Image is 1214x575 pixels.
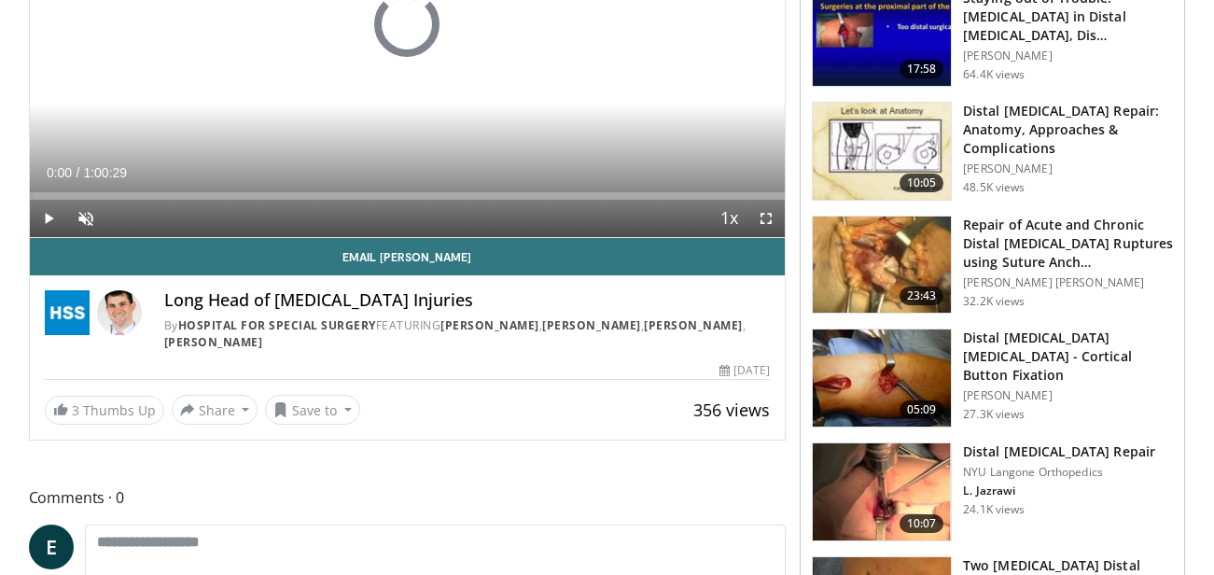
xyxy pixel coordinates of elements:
p: NYU Langone Orthopedics [963,465,1155,480]
span: 17:58 [900,60,944,78]
a: [PERSON_NAME] [542,317,641,333]
p: [PERSON_NAME] [963,161,1173,176]
img: Jazrawi_DBR_1.png.150x105_q85_crop-smart_upscale.jpg [813,443,951,540]
button: Share [172,395,258,425]
a: 23:43 Repair of Acute and Chronic Distal [MEDICAL_DATA] Ruptures using Suture Anch… [PERSON_NAME]... [812,216,1173,315]
p: 27.3K views [963,407,1025,422]
span: 23:43 [900,287,944,305]
img: Hospital for Special Surgery [45,290,90,335]
a: 10:05 Distal [MEDICAL_DATA] Repair: Anatomy, Approaches & Complications [PERSON_NAME] 48.5K views [812,102,1173,201]
img: 90401_0000_3.png.150x105_q85_crop-smart_upscale.jpg [813,103,951,200]
button: Playback Rate [710,200,747,237]
p: L. Jazrawi [963,484,1155,498]
p: 64.4K views [963,67,1025,82]
p: 24.1K views [963,502,1025,517]
p: 48.5K views [963,180,1025,195]
button: Play [30,200,67,237]
div: [DATE] [719,362,770,379]
span: 356 views [693,399,770,421]
span: 05:09 [900,400,944,419]
h4: Long Head of [MEDICAL_DATA] Injuries [164,290,771,311]
a: Email [PERSON_NAME] [30,238,786,275]
img: Picture_4_0_3.png.150x105_q85_crop-smart_upscale.jpg [813,330,951,427]
span: / [77,165,80,180]
span: 1:00:29 [83,165,127,180]
div: By FEATURING , , , [164,317,771,351]
span: Comments 0 [29,485,787,510]
h3: Distal [MEDICAL_DATA] [MEDICAL_DATA] - Cortical Button Fixation [963,329,1173,385]
button: Fullscreen [747,200,785,237]
span: 0:00 [47,165,72,180]
p: [PERSON_NAME] [963,49,1173,63]
a: [PERSON_NAME] [440,317,539,333]
a: 05:09 Distal [MEDICAL_DATA] [MEDICAL_DATA] - Cortical Button Fixation [PERSON_NAME] 27.3K views [812,329,1173,428]
p: 32.2K views [963,294,1025,309]
img: bennett_acute_distal_biceps_3.png.150x105_q85_crop-smart_upscale.jpg [813,217,951,314]
span: 10:05 [900,174,944,192]
a: 3 Thumbs Up [45,396,164,425]
p: [PERSON_NAME] [963,388,1173,403]
img: Avatar [97,290,142,335]
h3: Distal [MEDICAL_DATA] Repair [963,442,1155,461]
button: Unmute [67,200,105,237]
a: 10:07 Distal [MEDICAL_DATA] Repair NYU Langone Orthopedics L. Jazrawi 24.1K views [812,442,1173,541]
h3: Repair of Acute and Chronic Distal [MEDICAL_DATA] Ruptures using Suture Anch… [963,216,1173,272]
span: 10:07 [900,514,944,533]
a: E [29,525,74,569]
p: [PERSON_NAME] [PERSON_NAME] [963,275,1173,290]
button: Save to [265,395,360,425]
div: Progress Bar [30,192,786,200]
span: 3 [72,401,79,419]
a: Hospital for Special Surgery [178,317,376,333]
a: [PERSON_NAME] [644,317,743,333]
a: [PERSON_NAME] [164,334,263,350]
h3: Distal [MEDICAL_DATA] Repair: Anatomy, Approaches & Complications [963,102,1173,158]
